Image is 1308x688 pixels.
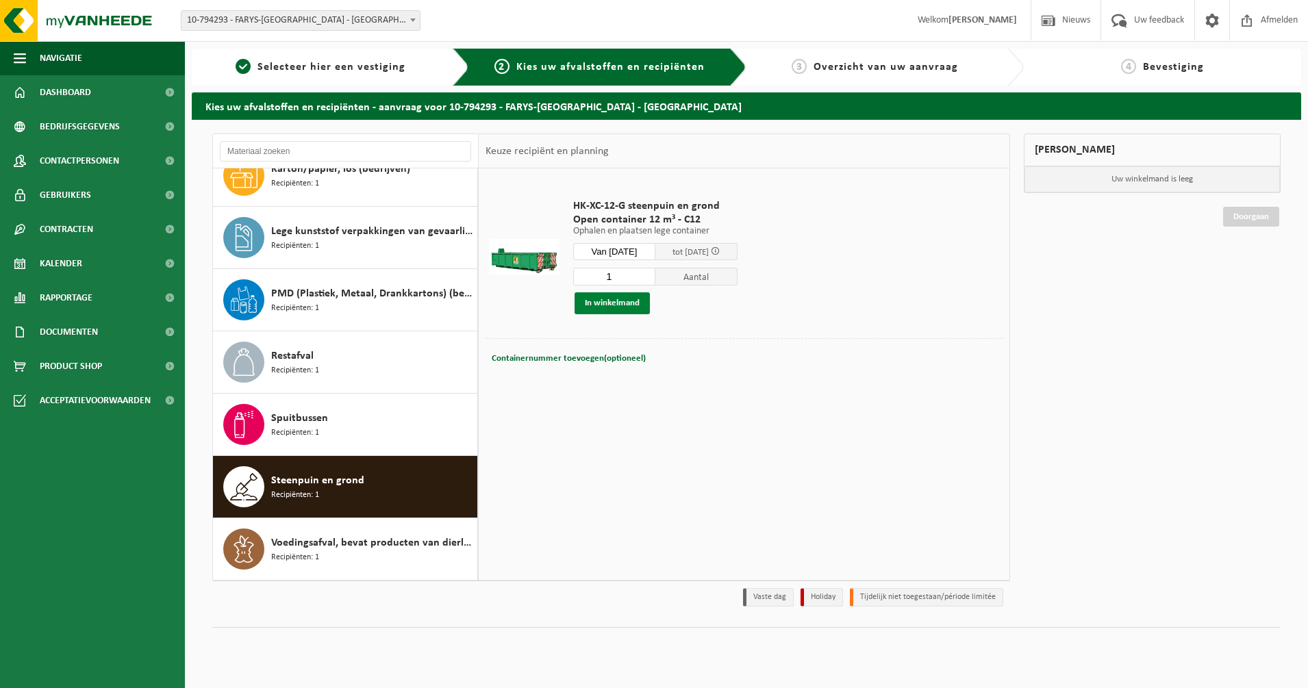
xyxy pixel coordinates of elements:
span: Gebruikers [40,178,91,212]
li: Vaste dag [743,588,794,607]
span: Contactpersonen [40,144,119,178]
span: 10-794293 - FARYS-ASSE - ASSE [181,11,420,30]
span: 2 [494,59,510,74]
p: Ophalen en plaatsen lege container [573,227,738,236]
button: PMD (Plastiek, Metaal, Drankkartons) (bedrijven) Recipiënten: 1 [213,269,478,331]
span: Recipiënten: 1 [271,364,319,377]
button: Spuitbussen Recipiënten: 1 [213,394,478,456]
span: Containernummer toevoegen(optioneel) [492,354,646,363]
span: Bevestiging [1143,62,1204,73]
div: [PERSON_NAME] [1024,133,1281,166]
button: In winkelmand [575,292,650,314]
span: Dashboard [40,75,91,110]
span: Steenpuin en grond [271,472,364,489]
span: Recipiënten: 1 [271,177,319,190]
span: HK-XC-12-G steenpuin en grond [573,199,738,213]
span: Bedrijfsgegevens [40,110,120,144]
button: Karton/papier, los (bedrijven) Recipiënten: 1 [213,144,478,207]
button: Containernummer toevoegen(optioneel) [490,349,647,368]
button: Restafval Recipiënten: 1 [213,331,478,394]
span: Restafval [271,348,314,364]
span: Overzicht van uw aanvraag [814,62,958,73]
p: Uw winkelmand is leeg [1024,166,1280,192]
strong: [PERSON_NAME] [948,15,1017,25]
li: Tijdelijk niet toegestaan/période limitée [850,588,1003,607]
span: Aantal [655,268,738,285]
span: Documenten [40,315,98,349]
span: Voedingsafval, bevat producten van dierlijke oorsprong, onverpakt, categorie 3 [271,535,474,551]
input: Materiaal zoeken [220,141,471,162]
span: Recipiënten: 1 [271,489,319,502]
div: Keuze recipiënt en planning [479,134,616,168]
span: Recipiënten: 1 [271,240,319,253]
span: 4 [1121,59,1136,74]
button: Steenpuin en grond Recipiënten: 1 [213,456,478,518]
span: PMD (Plastiek, Metaal, Drankkartons) (bedrijven) [271,285,474,302]
span: tot [DATE] [672,248,709,257]
span: Recipiënten: 1 [271,302,319,315]
button: Lege kunststof verpakkingen van gevaarlijke stoffen Recipiënten: 1 [213,207,478,269]
span: Navigatie [40,41,82,75]
span: Open container 12 m³ - C12 [573,213,738,227]
span: 3 [792,59,807,74]
span: Karton/papier, los (bedrijven) [271,161,410,177]
span: Recipiënten: 1 [271,426,319,439]
span: Kies uw afvalstoffen en recipiënten [516,62,705,73]
span: Product Shop [40,349,102,383]
span: Acceptatievoorwaarden [40,383,151,418]
span: Lege kunststof verpakkingen van gevaarlijke stoffen [271,223,474,240]
button: Voedingsafval, bevat producten van dierlijke oorsprong, onverpakt, categorie 3 Recipiënten: 1 [213,518,478,580]
span: Kalender [40,246,82,281]
span: Recipiënten: 1 [271,551,319,564]
span: Contracten [40,212,93,246]
a: Doorgaan [1223,207,1279,227]
span: Selecteer hier een vestiging [257,62,405,73]
span: Rapportage [40,281,92,315]
span: 10-794293 - FARYS-ASSE - ASSE [181,10,420,31]
input: Selecteer datum [573,243,655,260]
a: 1Selecteer hier een vestiging [199,59,442,75]
span: Spuitbussen [271,410,328,426]
span: 1 [236,59,251,74]
li: Holiday [801,588,843,607]
h2: Kies uw afvalstoffen en recipiënten - aanvraag voor 10-794293 - FARYS-[GEOGRAPHIC_DATA] - [GEOGRA... [192,92,1301,119]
